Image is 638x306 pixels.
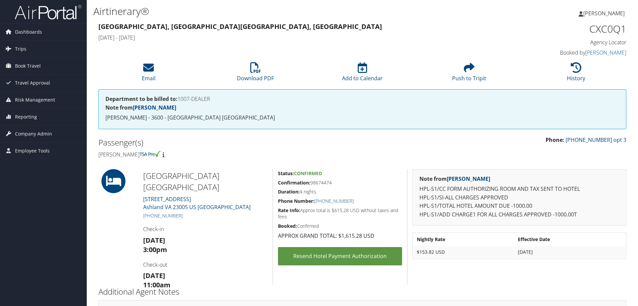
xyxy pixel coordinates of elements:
[413,233,514,245] th: Nightly Rate
[278,232,402,240] p: APPROX GRAND TOTAL: $1,615.28 USD
[105,95,178,103] strong: Department to be billed to:
[278,179,402,186] h5: 98674474
[278,179,310,186] strong: Confirmation:
[502,22,626,36] h1: CXC0Q1
[105,104,176,111] strong: Note from
[15,75,50,91] span: Travel Approval
[278,207,402,220] h5: Approx total is $615.28 USD without taxes and fees
[515,233,625,245] th: Effective Date
[15,41,26,57] span: Trips
[143,271,165,280] strong: [DATE]
[546,136,564,144] strong: Phone:
[314,198,354,204] a: [PHONE_NUMBER]
[278,223,402,229] h5: Confirmed
[278,207,300,213] strong: Rate Info:
[143,225,268,233] h4: Check-in
[452,66,486,82] a: Push to Tripit
[143,261,268,268] h4: Check-out
[15,24,42,40] span: Dashboards
[278,247,402,265] a: Resend Hotel Payment Authorization
[583,10,625,17] span: [PERSON_NAME]
[502,39,626,46] h4: Agency Locator
[98,286,626,297] h2: Additional Agent Notes
[502,49,626,56] h4: Booked by
[15,143,50,159] span: Employee Tools
[143,236,165,245] strong: [DATE]
[278,170,294,176] strong: Status:
[15,58,41,74] span: Book Travel
[447,175,490,182] a: [PERSON_NAME]
[419,185,619,219] p: HPL-S1/CC FORM AUTHORIZING ROOM AND TAX SENT TO HOTEL HPL-S1/SI-ALL CHARGES APPROVED HPL-S1/TOTAL...
[15,92,55,108] span: Risk Management
[15,109,37,125] span: Reporting
[342,66,383,82] a: Add to Calendar
[98,151,357,158] h4: [PERSON_NAME]
[98,22,382,31] strong: [GEOGRAPHIC_DATA], [GEOGRAPHIC_DATA] [GEOGRAPHIC_DATA], [GEOGRAPHIC_DATA]
[139,151,161,157] img: tsa-precheck.png
[15,126,52,142] span: Company Admin
[93,4,452,18] h1: Airtinerary®
[142,66,155,82] a: Email
[105,96,619,102] h4: 1007-DEALER
[143,170,268,192] h2: [GEOGRAPHIC_DATA] [GEOGRAPHIC_DATA]
[143,195,251,211] a: [STREET_ADDRESS]Ashland VA 23005 US [GEOGRAPHIC_DATA]
[105,114,619,122] p: [PERSON_NAME] - 3600 - [GEOGRAPHIC_DATA] [GEOGRAPHIC_DATA]
[143,280,171,289] strong: 11:00am
[133,104,176,111] a: [PERSON_NAME]
[566,136,626,144] a: [PHONE_NUMBER] opt 3
[278,198,314,204] strong: Phone Number:
[278,188,300,195] strong: Duration:
[419,175,490,182] strong: Note from
[143,212,183,219] a: [PHONE_NUMBER]
[143,245,167,254] strong: 3:00pm
[515,246,625,258] td: [DATE]
[585,49,626,56] a: [PERSON_NAME]
[278,223,297,229] strong: Booked:
[237,66,274,82] a: Download PDF
[294,170,322,176] span: Confirmed
[278,188,402,195] h5: 4 nights
[98,34,492,41] h4: [DATE] - [DATE]
[413,246,514,258] td: $153.82 USD
[98,137,357,148] h2: Passenger(s)
[15,4,81,20] img: airportal-logo.png
[579,3,631,23] a: [PERSON_NAME]
[567,66,585,82] a: History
